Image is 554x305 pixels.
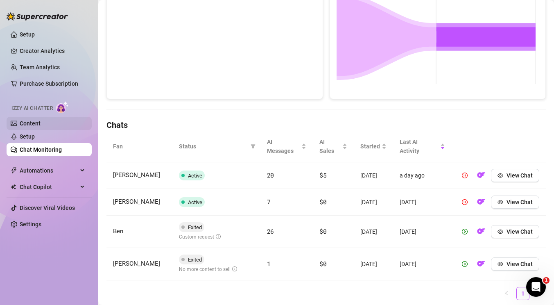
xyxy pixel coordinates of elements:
a: OF [475,262,488,269]
span: filter [249,140,257,152]
a: OF [475,174,488,180]
a: Content [20,120,41,127]
span: thunderbolt [11,167,17,174]
span: filter [251,144,256,149]
span: 7 [267,198,271,206]
span: play-circle [462,229,468,234]
button: OF [475,257,488,271]
button: View Chat [491,196,539,209]
span: Ben [113,228,123,235]
span: View Chat [507,172,533,179]
a: Creator Analytics [20,44,85,57]
span: No more content to sell [179,266,237,272]
span: View Chat [507,261,533,267]
button: View Chat [491,225,539,238]
td: [DATE] [393,189,452,216]
button: OF [475,225,488,238]
td: [DATE] [354,248,393,280]
iframe: Intercom live chat [526,277,546,297]
a: Setup [20,31,35,38]
a: OF [475,230,488,237]
span: Started [360,142,380,151]
img: OF [477,259,485,268]
span: eye [497,229,503,234]
span: left [504,291,509,296]
td: [DATE] [393,248,452,280]
a: OF [475,200,488,207]
img: OF [477,227,485,235]
span: Exited [188,257,202,263]
h4: Chats [106,119,546,131]
span: info-circle [232,266,237,271]
a: Chat Monitoring [20,146,62,153]
button: View Chat [491,169,539,182]
span: View Chat [507,199,533,205]
span: pause-circle [462,173,468,178]
span: $0 [319,227,326,235]
th: AI Messages [260,131,313,162]
span: View Chat [507,228,533,235]
span: 1 [267,259,271,268]
a: Setup [20,133,35,140]
span: AI Messages [267,137,300,155]
span: 1 [543,277,549,284]
span: 26 [267,227,274,235]
span: Izzy AI Chatter [11,105,53,112]
span: $0 [319,259,326,268]
span: pause-circle [462,199,468,205]
td: [DATE] [354,189,393,216]
span: Automations [20,164,78,177]
td: a day ago [393,162,452,189]
a: Settings [20,221,41,228]
a: 1 [517,287,529,300]
span: info-circle [216,234,221,239]
span: Active [188,173,202,179]
img: OF [477,198,485,206]
span: 20 [267,171,274,179]
li: Previous Page [500,287,513,300]
button: View Chat [491,257,539,271]
a: Purchase Subscription [20,80,78,87]
button: OF [475,196,488,209]
span: [PERSON_NAME] [113,260,160,267]
th: Started [354,131,393,162]
th: AI Sales [313,131,354,162]
td: [DATE] [354,216,393,248]
a: Team Analytics [20,64,60,71]
span: $0 [319,198,326,206]
img: logo-BBDzfeDw.svg [7,12,68,20]
a: Discover Viral Videos [20,205,75,211]
span: Exited [188,224,202,230]
span: Chat Copilot [20,180,78,193]
td: [DATE] [393,216,452,248]
td: [DATE] [354,162,393,189]
img: OF [477,171,485,179]
span: Custom request [179,234,221,240]
span: play-circle [462,261,468,267]
img: AI Chatter [56,101,69,113]
span: Status [179,142,247,151]
th: Fan [106,131,172,162]
span: Last AI Activity [400,137,439,155]
span: eye [497,199,503,205]
span: AI Sales [319,137,341,155]
span: [PERSON_NAME] [113,171,160,179]
button: left [500,287,513,300]
span: Active [188,199,202,205]
span: [PERSON_NAME] [113,198,160,205]
th: Last AI Activity [393,131,452,162]
img: Chat Copilot [11,184,16,190]
span: eye [497,173,503,178]
span: eye [497,261,503,267]
span: $5 [319,171,326,179]
button: OF [475,169,488,182]
li: 1 [516,287,529,300]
